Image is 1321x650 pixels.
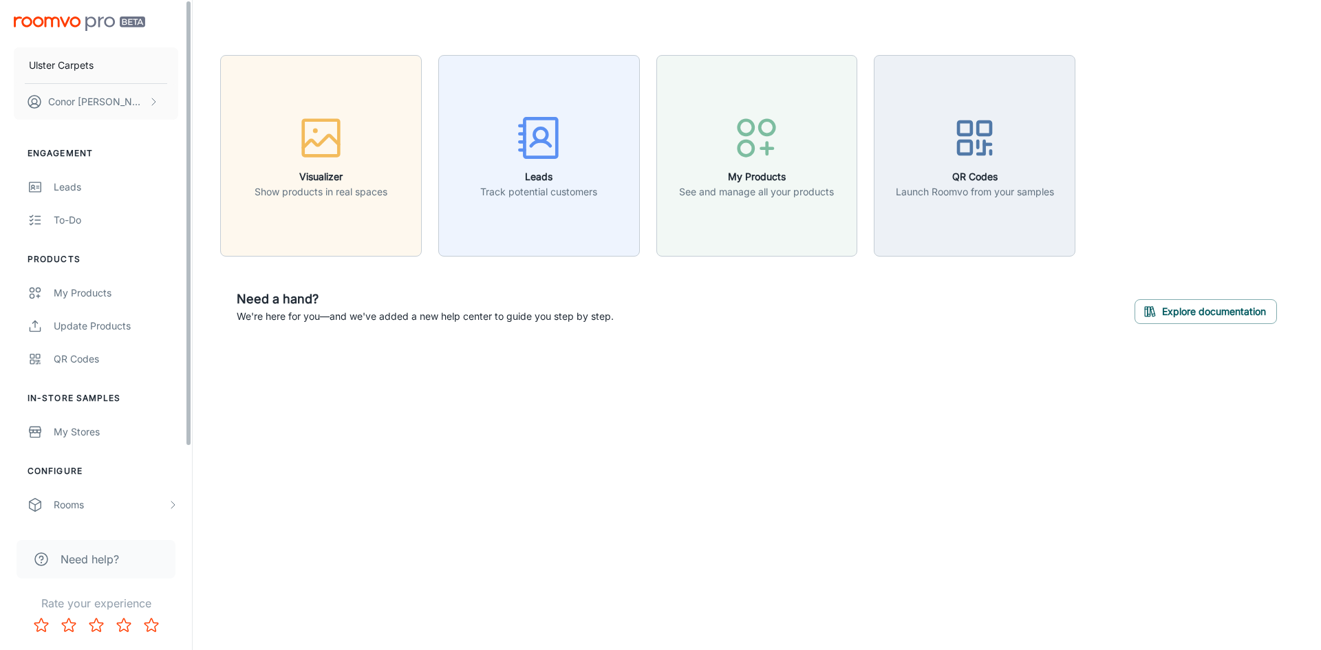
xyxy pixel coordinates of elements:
[438,148,640,162] a: LeadsTrack potential customers
[29,58,94,73] p: Ulster Carpets
[679,169,834,184] h6: My Products
[255,184,387,199] p: Show products in real spaces
[896,184,1054,199] p: Launch Roomvo from your samples
[237,309,614,324] p: We're here for you—and we've added a new help center to guide you step by step.
[438,55,640,257] button: LeadsTrack potential customers
[255,169,387,184] h6: Visualizer
[896,169,1054,184] h6: QR Codes
[54,318,178,334] div: Update Products
[14,47,178,83] button: Ulster Carpets
[54,285,178,301] div: My Products
[874,148,1075,162] a: QR CodesLaunch Roomvo from your samples
[48,94,145,109] p: Conor [PERSON_NAME]
[14,17,145,31] img: Roomvo PRO Beta
[874,55,1075,257] button: QR CodesLaunch Roomvo from your samples
[237,290,614,309] h6: Need a hand?
[656,55,858,257] button: My ProductsSee and manage all your products
[54,180,178,195] div: Leads
[14,84,178,120] button: Conor [PERSON_NAME]
[54,213,178,228] div: To-do
[679,184,834,199] p: See and manage all your products
[1135,303,1277,317] a: Explore documentation
[656,148,858,162] a: My ProductsSee and manage all your products
[54,351,178,367] div: QR Codes
[1135,299,1277,324] button: Explore documentation
[220,55,422,257] button: VisualizerShow products in real spaces
[480,169,597,184] h6: Leads
[480,184,597,199] p: Track potential customers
